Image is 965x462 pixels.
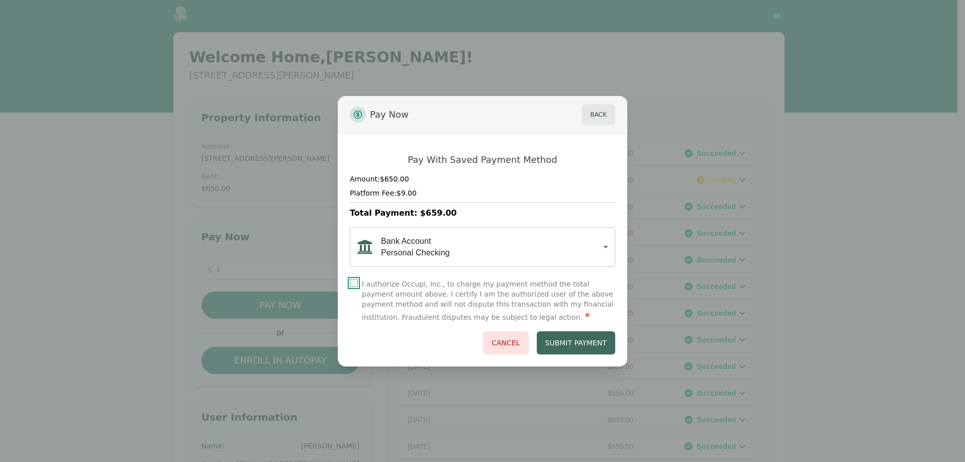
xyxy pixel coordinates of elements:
[408,154,557,166] h2: Pay With Saved Payment Method
[370,104,409,125] span: Pay Now
[537,331,616,354] button: Submit Payment
[350,174,615,184] h4: Amount: $650.00
[381,235,450,247] span: Bank Account
[350,188,615,198] h4: Platform Fee: $9.00
[381,247,450,258] span: Personal Checking
[362,279,615,323] label: I authorize Occupi, Inc., to charge my payment method the total payment amount above. I certify I...
[350,207,615,219] h3: Total Payment: $659.00
[582,104,615,125] button: Back
[483,331,528,354] button: Cancel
